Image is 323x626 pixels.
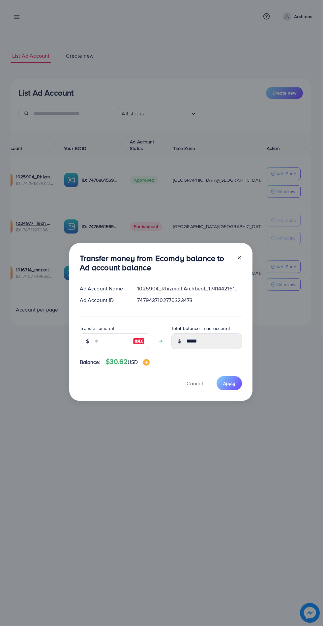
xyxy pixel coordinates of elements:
div: Ad Account Name [74,285,132,292]
div: 7479437102770323473 [132,296,247,304]
span: USD [128,358,138,366]
div: Ad Account ID [74,296,132,304]
div: 1025904_Rhizmall Archbeat_1741442161001 [132,285,247,292]
span: Apply [223,380,235,387]
label: Transfer amount [80,325,114,332]
button: Apply [217,376,242,390]
span: Balance: [80,358,101,366]
button: Cancel [178,376,211,390]
h4: $30.62 [106,358,150,366]
img: image [143,359,150,366]
h3: Transfer money from Ecomdy balance to Ad account balance [80,253,231,273]
span: Cancel [187,380,203,387]
label: Total balance in ad account [171,325,230,332]
img: image [133,337,145,345]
